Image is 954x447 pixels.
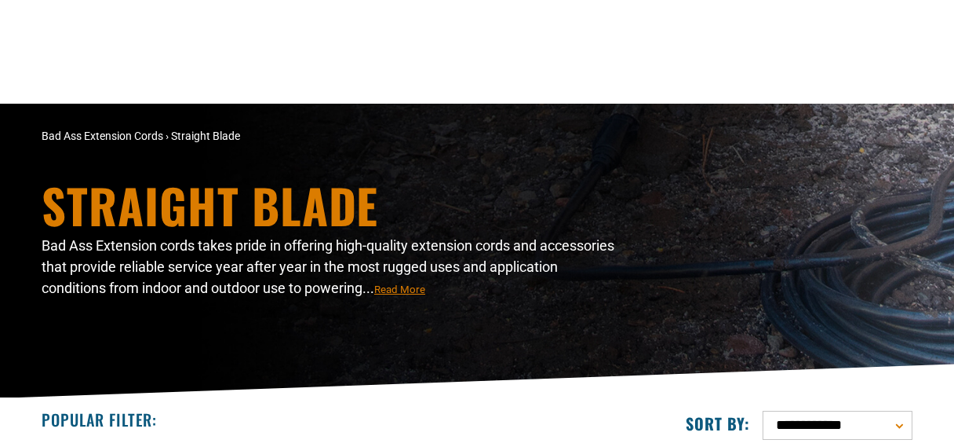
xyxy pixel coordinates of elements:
span: Read More [374,284,425,295]
span: Bad Ass Extension cords takes pride in offering high-quality extension cords and accessories that... [42,237,614,296]
h2: Popular Filter: [42,409,157,430]
nav: breadcrumbs [42,128,614,145]
span: › [166,130,169,142]
a: Bad Ass Extension Cords [42,130,163,142]
h1: Straight Blade [42,181,614,229]
span: Straight Blade [171,130,240,142]
label: Sort by: [686,413,750,434]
